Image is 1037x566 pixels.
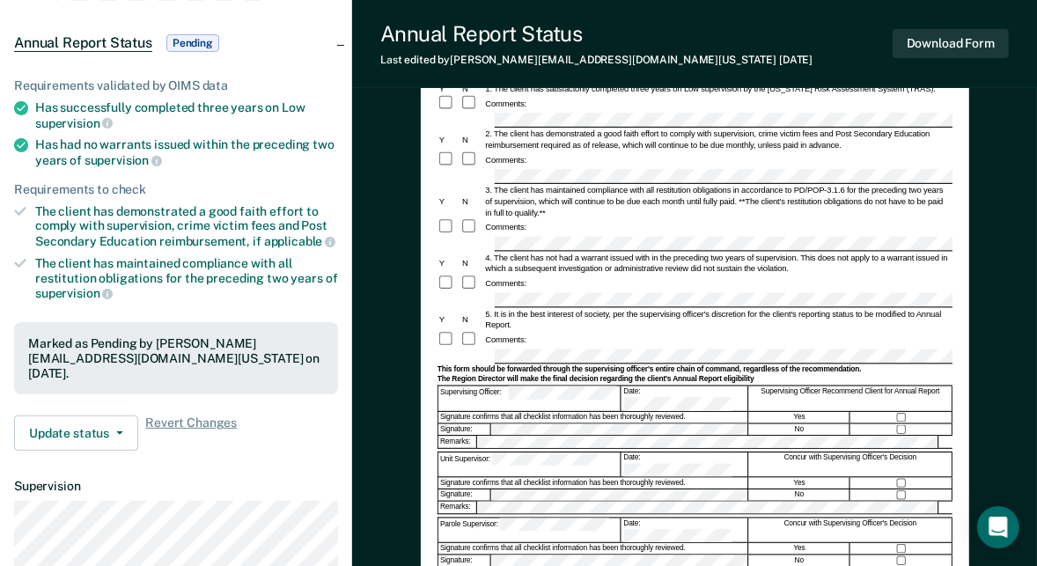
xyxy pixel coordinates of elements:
[438,134,460,145] div: Y
[438,412,748,423] div: Signature confirms that all checklist information has been thoroughly reviewed.
[14,182,338,197] div: Requirements to check
[779,54,813,66] span: [DATE]
[483,278,528,290] div: Comments:
[749,478,850,489] div: Yes
[460,314,483,326] div: N
[35,256,338,301] div: The client has maintained compliance with all restitution obligations for the preceding two years of
[264,234,335,248] span: applicable
[621,518,748,543] div: Date:
[749,489,850,501] div: No
[438,544,748,555] div: Signature confirms that all checklist information has been thoroughly reviewed.
[483,99,528,110] div: Comments:
[438,83,460,94] div: Y
[749,386,952,411] div: Supervising Officer Recommend Client for Annual Report
[380,21,813,47] div: Annual Report Status
[460,258,483,269] div: N
[438,258,460,269] div: Y
[438,478,748,489] div: Signature confirms that all checklist information has been thoroughly reviewed.
[460,83,483,94] div: N
[438,452,621,477] div: Unit Supervisor:
[438,518,621,543] div: Parole Supervisor:
[460,134,483,145] div: N
[14,415,138,451] button: Update status
[438,364,952,374] div: This form should be forwarded through the supervising officer's entire chain of command, regardle...
[438,437,477,448] div: Remarks:
[483,334,528,346] div: Comments:
[380,54,813,66] div: Last edited by [PERSON_NAME][EMAIL_ADDRESS][DOMAIN_NAME][US_STATE]
[483,185,952,218] div: 3. The client has maintained compliance with all restitution obligations in accordance to PD/POP-...
[28,336,324,380] div: Marked as Pending by [PERSON_NAME][EMAIL_ADDRESS][DOMAIN_NAME][US_STATE] on [DATE].
[35,116,113,130] span: supervision
[977,506,1019,548] div: Open Intercom Messenger
[749,544,850,555] div: Yes
[893,29,1009,58] button: Download Form
[438,195,460,207] div: Y
[749,412,850,423] div: Yes
[483,83,952,94] div: 1. The client has satisfactorily completed three years on Low supervision by the [US_STATE] Risk ...
[749,424,850,436] div: No
[166,34,219,52] span: Pending
[14,34,152,52] span: Annual Report Status
[85,153,162,167] span: supervision
[621,452,748,477] div: Date:
[438,502,477,513] div: Remarks:
[460,195,483,207] div: N
[438,489,491,501] div: Signature:
[749,518,952,543] div: Concur with Supervising Officer's Decision
[438,314,460,326] div: Y
[483,308,952,330] div: 5. It is in the best interest of society, per the supervising officer's discretion for the client...
[145,415,237,451] span: Revert Changes
[35,286,113,300] span: supervision
[483,129,952,151] div: 2. The client has demonstrated a good faith effort to comply with supervision, crime victim fees ...
[438,375,952,385] div: The Region Director will make the final decision regarding the client's Annual Report eligibility
[14,479,338,494] dt: Supervision
[621,386,748,411] div: Date:
[749,452,952,477] div: Concur with Supervising Officer's Decision
[483,155,528,166] div: Comments:
[35,204,338,249] div: The client has demonstrated a good faith effort to comply with supervision, crime victim fees and...
[483,222,528,233] div: Comments:
[438,424,491,436] div: Signature:
[14,78,338,93] div: Requirements validated by OIMS data
[35,100,338,130] div: Has successfully completed three years on Low
[483,252,952,274] div: 4. The client has not had a warrant issued with in the preceding two years of supervision. This d...
[438,386,621,411] div: Supervising Officer:
[35,137,338,167] div: Has had no warrants issued within the preceding two years of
